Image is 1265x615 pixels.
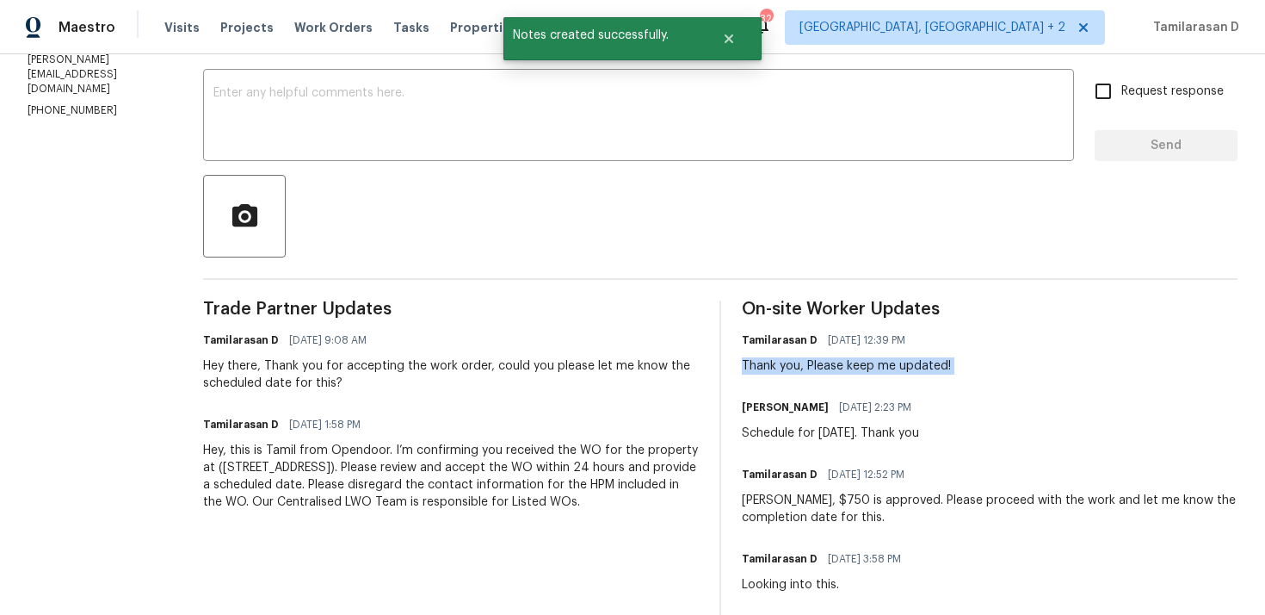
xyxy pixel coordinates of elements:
[220,19,274,36] span: Projects
[742,466,818,483] h6: Tamilarasan D
[28,53,162,96] p: [PERSON_NAME][EMAIL_ADDRESS][DOMAIN_NAME]
[203,301,699,318] span: Trade Partner Updates
[28,103,162,118] p: [PHONE_NUMBER]
[828,466,904,483] span: [DATE] 12:52 PM
[289,416,361,433] span: [DATE] 1:58 PM
[164,19,200,36] span: Visits
[839,399,911,416] span: [DATE] 2:23 PM
[700,22,757,56] button: Close
[294,19,373,36] span: Work Orders
[799,19,1065,36] span: [GEOGRAPHIC_DATA], [GEOGRAPHIC_DATA] + 2
[289,332,367,349] span: [DATE] 9:08 AM
[203,332,279,349] h6: Tamilarasan D
[742,357,951,375] div: Thank you, Please keep me updated!
[1121,83,1224,101] span: Request response
[742,425,922,442] div: Schedule for [DATE]. Thank you
[203,416,279,433] h6: Tamilarasan D
[742,492,1237,526] div: [PERSON_NAME], $750 is approved. Please proceed with the work and let me know the completion date...
[742,332,818,349] h6: Tamilarasan D
[742,399,829,416] h6: [PERSON_NAME]
[203,357,699,392] div: Hey there, Thank you for accepting the work order, could you please let me know the scheduled dat...
[1146,19,1239,36] span: Tamilarasan D
[203,442,699,511] div: Hey, this is Tamil from Opendoor. I’m confirming you received the WO for the property at ([STREET...
[450,19,517,36] span: Properties
[503,17,700,53] span: Notes created successfully.
[742,301,1237,318] span: On-site Worker Updates
[393,22,429,34] span: Tasks
[59,19,115,36] span: Maestro
[828,550,901,568] span: [DATE] 3:58 PM
[760,10,772,28] div: 32
[742,576,911,593] div: Looking into this.
[828,332,905,349] span: [DATE] 12:39 PM
[742,550,818,568] h6: Tamilarasan D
